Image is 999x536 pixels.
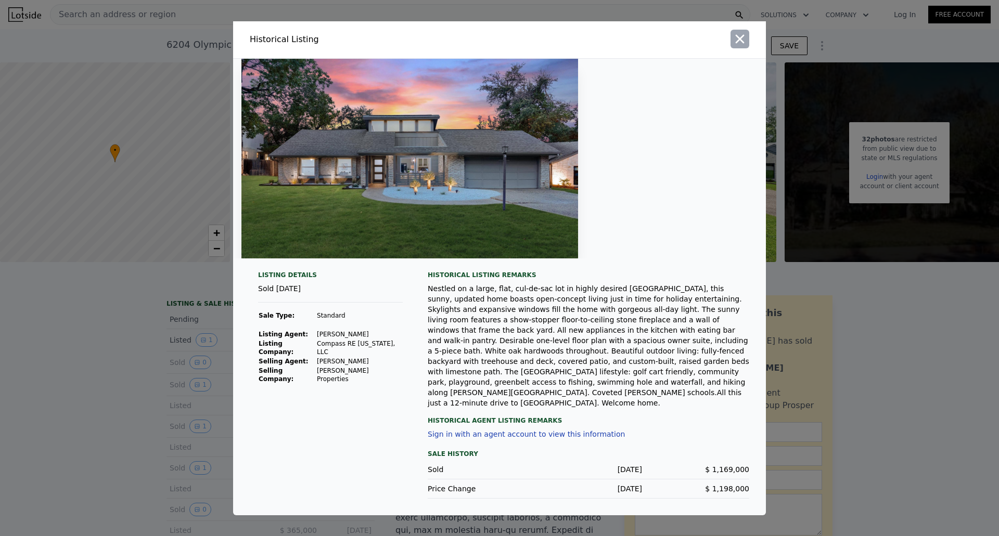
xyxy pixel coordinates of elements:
td: [PERSON_NAME] [316,330,403,339]
div: Price Change [428,483,535,494]
span: $ 1,198,000 [705,485,749,493]
div: Sale History [428,448,749,460]
div: Listing Details [258,271,403,283]
div: Nestled on a large, flat, cul-de-sac lot in highly desired [GEOGRAPHIC_DATA], this sunny, updated... [428,283,749,408]
div: Historical Listing [250,33,495,46]
strong: Listing Agent: [259,331,308,338]
td: Standard [316,311,403,320]
div: [DATE] [535,464,642,475]
strong: Selling Agent: [259,358,309,365]
img: Property Img [241,59,578,258]
div: [DATE] [535,483,642,494]
div: Sold [428,464,535,475]
td: [PERSON_NAME] [316,357,403,366]
div: Sold [DATE] [258,283,403,303]
strong: Sale Type: [259,312,294,319]
span: $ 1,169,000 [705,465,749,474]
button: Sign in with an agent account to view this information [428,430,625,438]
div: Historical Agent Listing Remarks [428,408,749,425]
td: [PERSON_NAME] Properties [316,366,403,384]
div: Historical Listing remarks [428,271,749,279]
strong: Selling Company: [259,367,293,383]
strong: Listing Company: [259,340,293,356]
td: Compass RE [US_STATE], LLC [316,339,403,357]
